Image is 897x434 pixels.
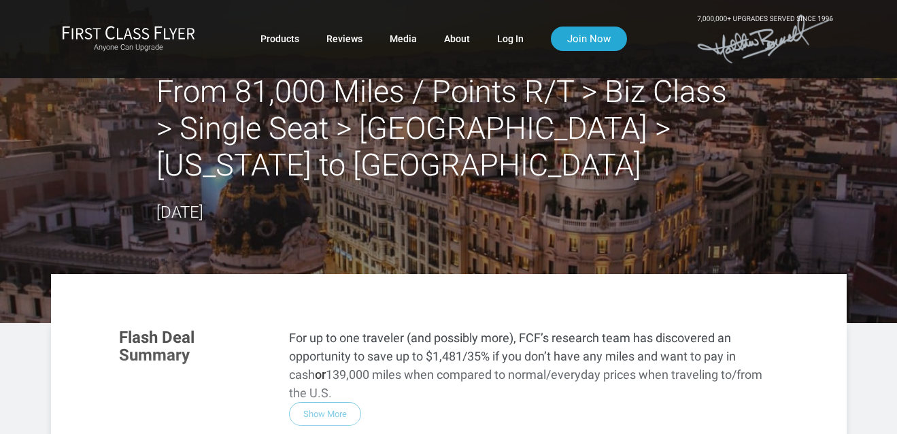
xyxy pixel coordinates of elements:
h3: Flash Deal Summary [119,329,269,365]
small: Anyone Can Upgrade [62,43,195,52]
a: About [444,27,470,51]
h2: From 81,000 Miles / Points R/T > Biz Class > Single Seat > [GEOGRAPHIC_DATA] > [US_STATE] to [GEO... [156,73,741,184]
img: First Class Flyer [62,25,195,39]
a: Products [260,27,299,51]
a: Log In [497,27,524,51]
a: Media [390,27,417,51]
a: First Class FlyerAnyone Can Upgrade [62,25,195,52]
a: Join Now [551,27,627,51]
a: Reviews [326,27,362,51]
p: For up to one traveler (and possibly more), FCF’s research team has discovered an opportunity to ... [289,329,779,402]
time: [DATE] [156,203,203,222]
